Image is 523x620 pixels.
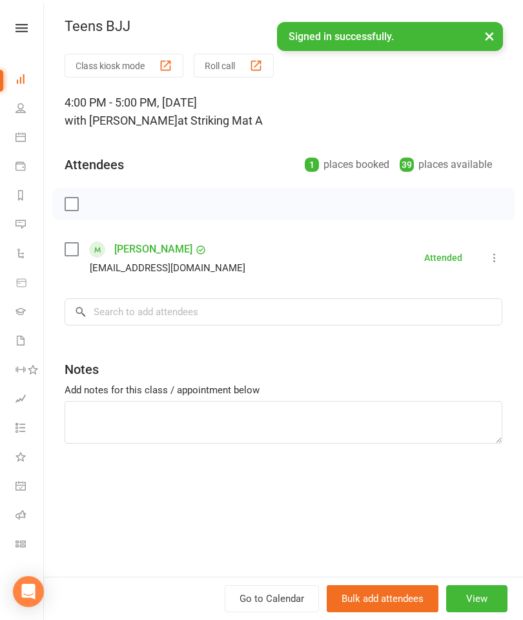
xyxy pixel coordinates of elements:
[65,382,502,398] div: Add notes for this class / appointment below
[400,158,414,172] div: 39
[15,269,45,298] a: Product Sales
[44,18,523,35] div: Teens BJJ
[446,585,508,612] button: View
[424,253,462,262] div: Attended
[15,531,45,560] a: Class kiosk mode
[15,444,45,473] a: What's New
[15,473,45,502] a: General attendance kiosk mode
[15,66,45,95] a: Dashboard
[305,156,389,174] div: places booked
[15,502,45,531] a: Roll call kiosk mode
[400,156,492,174] div: places available
[327,585,438,612] button: Bulk add attendees
[305,158,319,172] div: 1
[15,153,45,182] a: Payments
[13,576,44,607] div: Open Intercom Messenger
[15,95,45,124] a: People
[289,30,394,43] span: Signed in successfully.
[114,239,192,260] a: [PERSON_NAME]
[65,156,124,174] div: Attendees
[194,54,274,77] button: Roll call
[65,94,502,130] div: 4:00 PM - 5:00 PM, [DATE]
[478,22,501,50] button: ×
[65,54,183,77] button: Class kiosk mode
[65,298,502,325] input: Search to add attendees
[15,124,45,153] a: Calendar
[178,114,263,127] span: at Striking Mat A
[225,585,319,612] a: Go to Calendar
[90,260,245,276] div: [EMAIL_ADDRESS][DOMAIN_NAME]
[65,360,99,378] div: Notes
[15,182,45,211] a: Reports
[15,386,45,415] a: Assessments
[65,114,178,127] span: with [PERSON_NAME]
